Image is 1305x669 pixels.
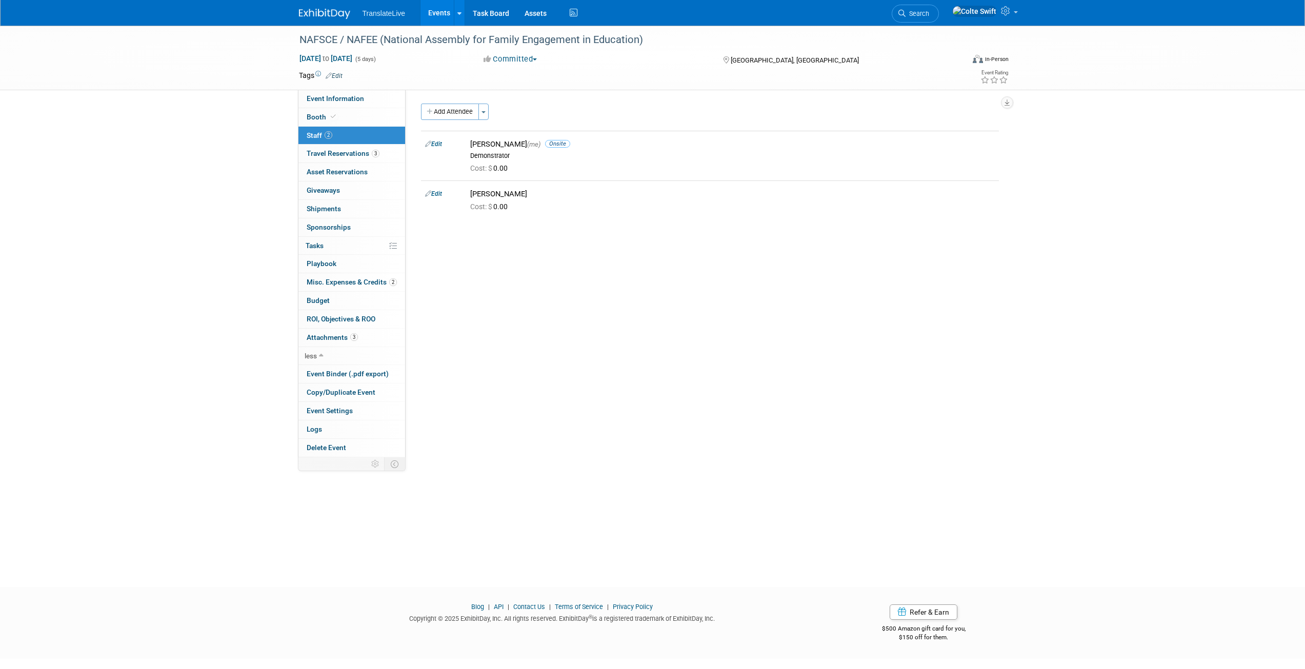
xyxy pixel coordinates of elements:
button: Add Attendee [421,104,479,120]
a: Event Binder (.pdf export) [298,365,405,383]
span: less [305,352,317,360]
a: Event Settings [298,402,405,420]
a: Contact Us [513,603,545,611]
a: Event Information [298,90,405,108]
div: Demonstrator [470,152,995,160]
a: Booth [298,108,405,126]
span: to [321,54,331,63]
a: Shipments [298,200,405,218]
a: Giveaways [298,181,405,199]
span: | [486,603,492,611]
span: | [605,603,611,611]
span: 0.00 [470,202,512,211]
a: Edit [425,190,442,197]
div: [PERSON_NAME] [470,139,995,149]
span: TranslateLive [363,9,406,17]
span: Shipments [307,205,341,213]
a: Copy/Duplicate Event [298,383,405,401]
span: Event Binder (.pdf export) [307,370,389,378]
i: Booth reservation complete [331,114,336,119]
span: Logs [307,425,322,433]
td: Personalize Event Tab Strip [367,457,385,471]
img: ExhibitDay [299,9,350,19]
a: Logs [298,420,405,438]
span: Cost: $ [470,164,493,172]
a: Sponsorships [298,218,405,236]
a: Misc. Expenses & Credits2 [298,273,405,291]
span: Delete Event [307,443,346,452]
td: Tags [299,70,343,80]
span: Budget [307,296,330,305]
span: (5 days) [354,56,376,63]
span: Tasks [306,241,324,250]
a: Delete Event [298,439,405,457]
sup: ® [589,614,592,620]
div: $150 off for them. [841,633,1007,642]
div: $500 Amazon gift card for you, [841,618,1007,641]
a: Playbook [298,255,405,273]
span: Asset Reservations [307,168,368,176]
a: less [298,347,405,365]
span: Playbook [307,259,336,268]
span: Event Information [307,94,364,103]
span: Giveaways [307,186,340,194]
div: Copyright © 2025 ExhibitDay, Inc. All rights reserved. ExhibitDay is a registered trademark of Ex... [299,612,826,623]
a: Budget [298,292,405,310]
img: Colte Swift [952,6,997,17]
span: Booth [307,113,338,121]
a: Refer & Earn [890,604,957,620]
span: Attachments [307,333,358,341]
span: | [547,603,553,611]
span: Event Settings [307,407,353,415]
a: Terms of Service [555,603,603,611]
span: (me) [527,140,540,148]
a: API [494,603,504,611]
a: Tasks [298,237,405,255]
span: 3 [350,333,358,341]
div: In-Person [985,55,1009,63]
a: Attachments3 [298,329,405,347]
span: [GEOGRAPHIC_DATA], [GEOGRAPHIC_DATA] [731,56,859,64]
td: Toggle Event Tabs [384,457,405,471]
a: Privacy Policy [613,603,653,611]
span: Copy/Duplicate Event [307,388,375,396]
span: 3 [372,150,379,157]
a: Search [892,5,939,23]
span: Misc. Expenses & Credits [307,278,397,286]
span: Onsite [545,140,570,148]
a: Asset Reservations [298,163,405,181]
span: | [505,603,512,611]
div: Event Rating [980,70,1008,75]
span: 0.00 [470,164,512,172]
div: NAFSCE / NAFEE (National Assembly for Family Engagement in Education) [296,31,949,49]
span: Search [906,10,929,17]
a: Blog [471,603,484,611]
img: Format-Inperson.png [973,55,983,63]
a: Staff2 [298,127,405,145]
a: Edit [425,140,442,148]
span: 2 [325,131,332,139]
span: Sponsorships [307,223,351,231]
a: ROI, Objectives & ROO [298,310,405,328]
div: Event Format [904,53,1009,69]
a: Edit [326,72,343,79]
a: Travel Reservations3 [298,145,405,163]
div: [PERSON_NAME] [470,189,995,199]
span: Staff [307,131,332,139]
span: [DATE] [DATE] [299,54,353,63]
button: Committed [480,54,541,65]
span: 2 [389,278,397,286]
span: Travel Reservations [307,149,379,157]
span: Cost: $ [470,202,493,211]
span: ROI, Objectives & ROO [307,315,375,323]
